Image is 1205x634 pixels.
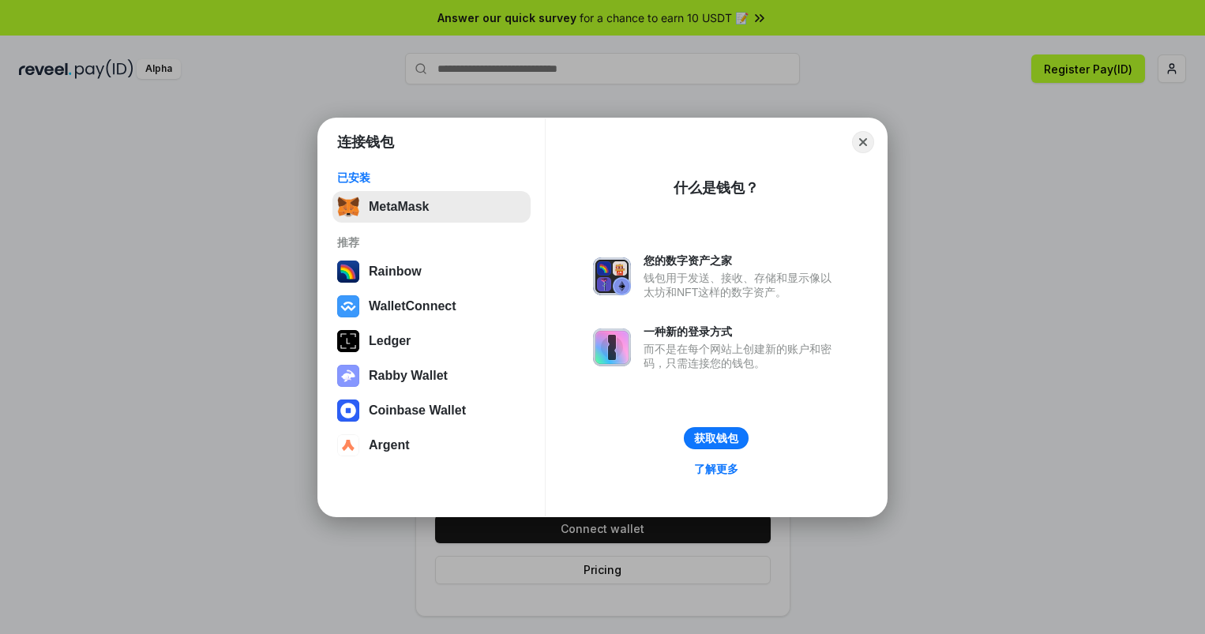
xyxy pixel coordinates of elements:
div: MetaMask [369,200,429,214]
img: svg+xml,%3Csvg%20width%3D%2228%22%20height%3D%2228%22%20viewBox%3D%220%200%2028%2028%22%20fill%3D... [337,434,359,456]
div: 已安装 [337,171,526,185]
div: Coinbase Wallet [369,403,466,418]
div: 您的数字资产之家 [644,253,839,268]
img: svg+xml,%3Csvg%20xmlns%3D%22http%3A%2F%2Fwww.w3.org%2F2000%2Fsvg%22%20fill%3D%22none%22%20viewBox... [337,365,359,387]
button: Rabby Wallet [332,360,531,392]
a: 了解更多 [685,459,748,479]
div: Rabby Wallet [369,369,448,383]
img: svg+xml,%3Csvg%20width%3D%22120%22%20height%3D%22120%22%20viewBox%3D%220%200%20120%20120%22%20fil... [337,261,359,283]
button: 获取钱包 [684,427,749,449]
button: Rainbow [332,256,531,287]
div: 一种新的登录方式 [644,325,839,339]
div: WalletConnect [369,299,456,313]
img: svg+xml,%3Csvg%20width%3D%2228%22%20height%3D%2228%22%20viewBox%3D%220%200%2028%2028%22%20fill%3D... [337,295,359,317]
div: 了解更多 [694,462,738,476]
button: Ledger [332,325,531,357]
img: svg+xml,%3Csvg%20width%3D%2228%22%20height%3D%2228%22%20viewBox%3D%220%200%2028%2028%22%20fill%3D... [337,400,359,422]
div: 而不是在每个网站上创建新的账户和密码，只需连接您的钱包。 [644,342,839,370]
img: svg+xml,%3Csvg%20fill%3D%22none%22%20height%3D%2233%22%20viewBox%3D%220%200%2035%2033%22%20width%... [337,196,359,218]
button: Coinbase Wallet [332,395,531,426]
button: WalletConnect [332,291,531,322]
div: 钱包用于发送、接收、存储和显示像以太坊和NFT这样的数字资产。 [644,271,839,299]
div: Rainbow [369,264,422,279]
button: Argent [332,430,531,461]
img: svg+xml,%3Csvg%20xmlns%3D%22http%3A%2F%2Fwww.w3.org%2F2000%2Fsvg%22%20width%3D%2228%22%20height%3... [337,330,359,352]
div: 什么是钱包？ [674,178,759,197]
div: 获取钱包 [694,431,738,445]
div: Ledger [369,334,411,348]
div: 推荐 [337,235,526,249]
button: Close [852,131,874,153]
div: Argent [369,438,410,452]
img: svg+xml,%3Csvg%20xmlns%3D%22http%3A%2F%2Fwww.w3.org%2F2000%2Fsvg%22%20fill%3D%22none%22%20viewBox... [593,328,631,366]
h1: 连接钱包 [337,133,394,152]
button: MetaMask [332,191,531,223]
img: svg+xml,%3Csvg%20xmlns%3D%22http%3A%2F%2Fwww.w3.org%2F2000%2Fsvg%22%20fill%3D%22none%22%20viewBox... [593,257,631,295]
